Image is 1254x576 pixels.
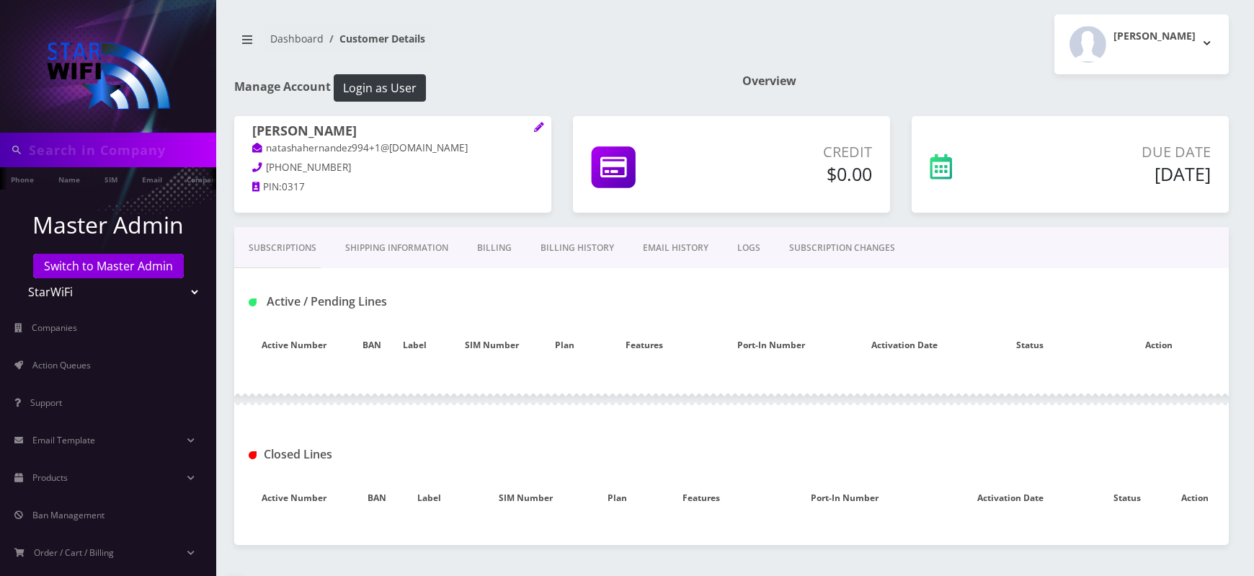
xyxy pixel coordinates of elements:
[1031,141,1211,163] p: Due Date
[32,359,91,371] span: Action Queues
[331,79,426,94] a: Login as User
[463,227,526,269] a: Billing
[584,324,704,366] th: Features
[438,324,546,366] th: SIM Number
[717,163,872,185] h5: $0.00
[324,31,425,46] li: Customer Details
[34,546,114,559] span: Order / Cart / Billing
[249,298,257,306] img: Active / Pending Lines
[282,180,305,193] span: 0317
[970,324,1090,366] th: Status
[723,227,775,269] a: LOGS
[234,477,354,519] th: Active Number
[266,161,351,174] span: [PHONE_NUMBER]
[249,451,257,459] img: Closed Lines
[32,434,95,446] span: Email Template
[4,167,41,190] a: Phone
[641,477,761,519] th: Features
[252,141,468,156] a: natashahernandez994+1@[DOMAIN_NAME]
[252,123,533,141] h1: [PERSON_NAME]
[354,477,400,519] th: BAN
[928,477,1093,519] th: Activation Date
[391,324,438,366] th: Label
[249,295,556,309] h1: Active / Pending Lines
[179,167,228,190] a: Company
[838,324,970,366] th: Activation Date
[32,509,104,521] span: Ban Management
[33,254,184,278] a: Switch to Master Admin
[29,136,213,164] input: Search in Company
[30,396,62,409] span: Support
[252,180,282,195] a: PIN:
[1161,477,1229,519] th: Action
[331,227,463,269] a: Shipping Information
[234,24,721,65] nav: breadcrumb
[32,471,68,484] span: Products
[775,227,910,269] a: SUBSCRIPTION CHANGES
[717,141,872,163] p: Credit
[234,227,331,269] a: Subscriptions
[135,167,169,190] a: Email
[249,448,556,461] h1: Closed Lines
[334,74,426,102] button: Login as User
[628,227,723,269] a: EMAIL HISTORY
[97,167,125,190] a: SIM
[593,477,641,519] th: Plan
[546,324,584,366] th: Plan
[526,227,628,269] a: Billing History
[270,32,324,45] a: Dashboard
[760,477,928,519] th: Port-In Number
[400,477,459,519] th: Label
[43,39,173,111] img: StarWiFi
[703,324,838,366] th: Port-In Number
[1031,163,1211,185] h5: [DATE]
[354,324,391,366] th: BAN
[459,477,593,519] th: SIM Number
[1113,30,1196,43] h2: [PERSON_NAME]
[1054,14,1229,74] button: [PERSON_NAME]
[51,167,87,190] a: Name
[234,324,354,366] th: Active Number
[1093,477,1161,519] th: Status
[1090,324,1229,366] th: Action
[32,322,77,334] span: Companies
[234,74,721,102] h1: Manage Account
[742,74,1229,88] h1: Overview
